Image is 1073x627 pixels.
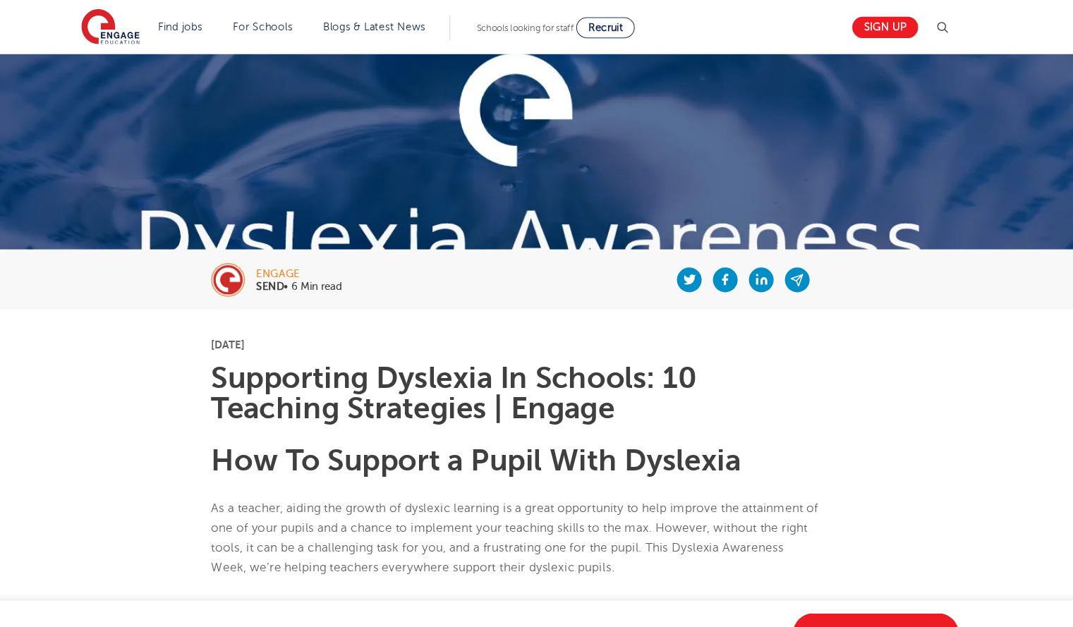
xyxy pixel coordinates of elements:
a: For Schools [270,20,326,30]
a: Find jobs [200,20,242,30]
a: Sign up [853,16,915,36]
p: [DATE] [250,319,823,329]
a: Cookie settings [707,590,780,601]
b: SEND [292,264,318,275]
img: Engage Education [128,8,183,44]
span: As a teacher, aiding the growth of dyslexic learning is a great opportunity to help improve the a... [250,472,821,540]
span: Schools looking for staff [499,21,590,31]
a: Blogs & Latest News [356,20,451,30]
h1: Supporting Dyslexia In Schools: 10 Teaching Strategies | Engage [250,342,823,398]
b: How To Support a Pupil With Dyslexia [250,418,748,449]
span: We use cookies to improve your experience, personalise content, and analyse website traffic. By c... [7,590,957,601]
a: Accept all cookies [797,577,954,615]
div: engage [292,253,372,263]
a: Recruit [593,16,648,36]
p: • 6 Min read [292,265,372,275]
span: Recruit [605,20,637,31]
